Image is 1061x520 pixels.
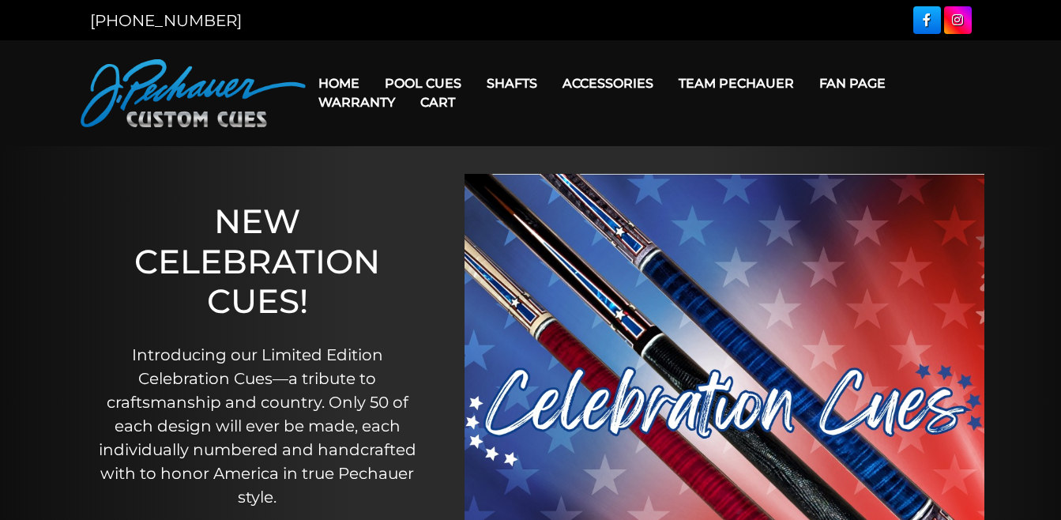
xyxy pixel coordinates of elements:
[306,63,372,104] a: Home
[807,63,898,104] a: Fan Page
[550,63,666,104] a: Accessories
[666,63,807,104] a: Team Pechauer
[474,63,550,104] a: Shafts
[88,343,427,509] p: Introducing our Limited Edition Celebration Cues—a tribute to craftsmanship and country. Only 50 ...
[408,82,468,122] a: Cart
[90,11,242,30] a: [PHONE_NUMBER]
[372,63,474,104] a: Pool Cues
[88,202,427,321] h1: NEW CELEBRATION CUES!
[81,59,306,127] img: Pechauer Custom Cues
[306,82,408,122] a: Warranty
